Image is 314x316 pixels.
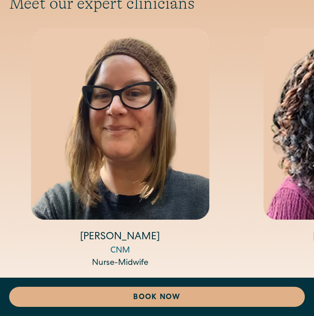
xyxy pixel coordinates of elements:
a: Book Now [9,287,305,307]
div: 10 / 14 [9,28,231,269]
div: CNM [9,245,231,257]
div: Nurse-Midwife [9,257,231,269]
h4: [PERSON_NAME] [9,231,231,245]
